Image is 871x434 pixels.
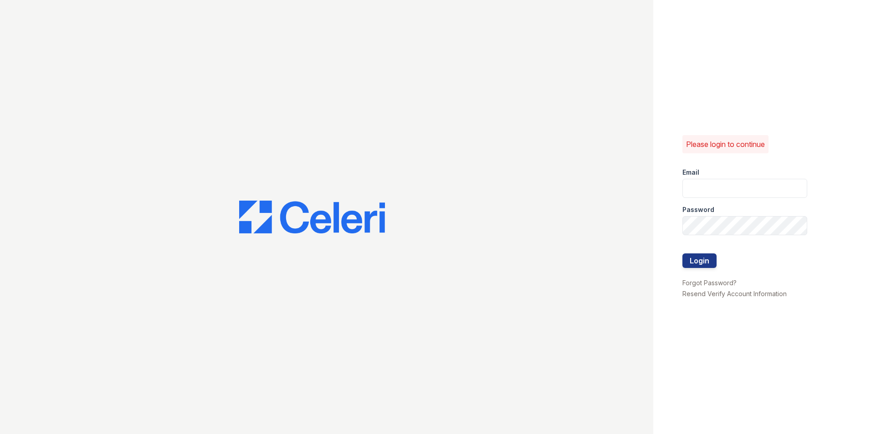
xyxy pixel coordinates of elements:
img: CE_Logo_Blue-a8612792a0a2168367f1c8372b55b34899dd931a85d93a1a3d3e32e68fde9ad4.png [239,201,385,233]
label: Email [682,168,699,177]
label: Password [682,205,714,214]
button: Login [682,253,717,268]
a: Resend Verify Account Information [682,290,787,298]
p: Please login to continue [686,139,765,150]
a: Forgot Password? [682,279,737,287]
